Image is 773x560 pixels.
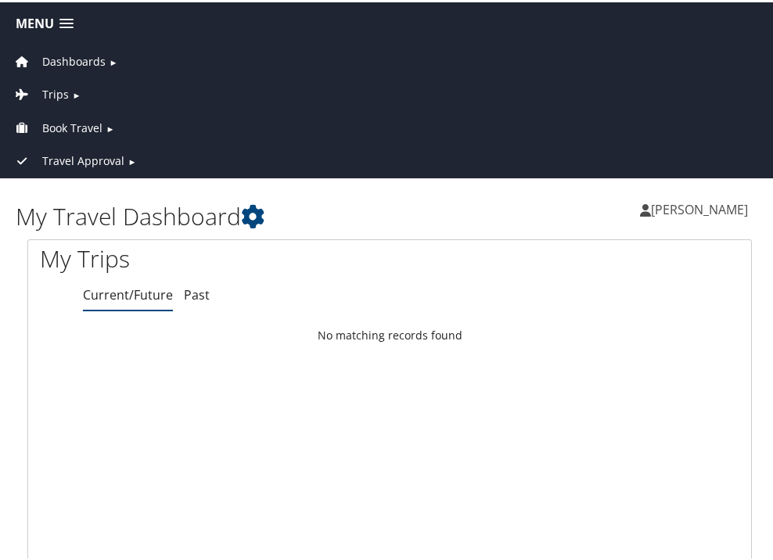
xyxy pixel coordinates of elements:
[651,199,748,216] span: [PERSON_NAME]
[128,153,136,165] span: ►
[12,151,124,166] a: Travel Approval
[106,120,114,132] span: ►
[12,84,69,99] a: Trips
[12,118,102,133] a: Book Travel
[12,52,106,66] a: Dashboards
[40,240,378,273] h1: My Trips
[16,198,390,231] h1: My Travel Dashboard
[28,319,751,347] td: No matching records found
[16,14,54,29] span: Menu
[42,51,106,68] span: Dashboards
[72,87,81,99] span: ►
[109,54,117,66] span: ►
[640,184,764,231] a: [PERSON_NAME]
[184,284,210,301] a: Past
[42,117,102,135] span: Book Travel
[8,9,81,34] a: Menu
[83,284,173,301] a: Current/Future
[42,84,69,101] span: Trips
[42,150,124,167] span: Travel Approval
